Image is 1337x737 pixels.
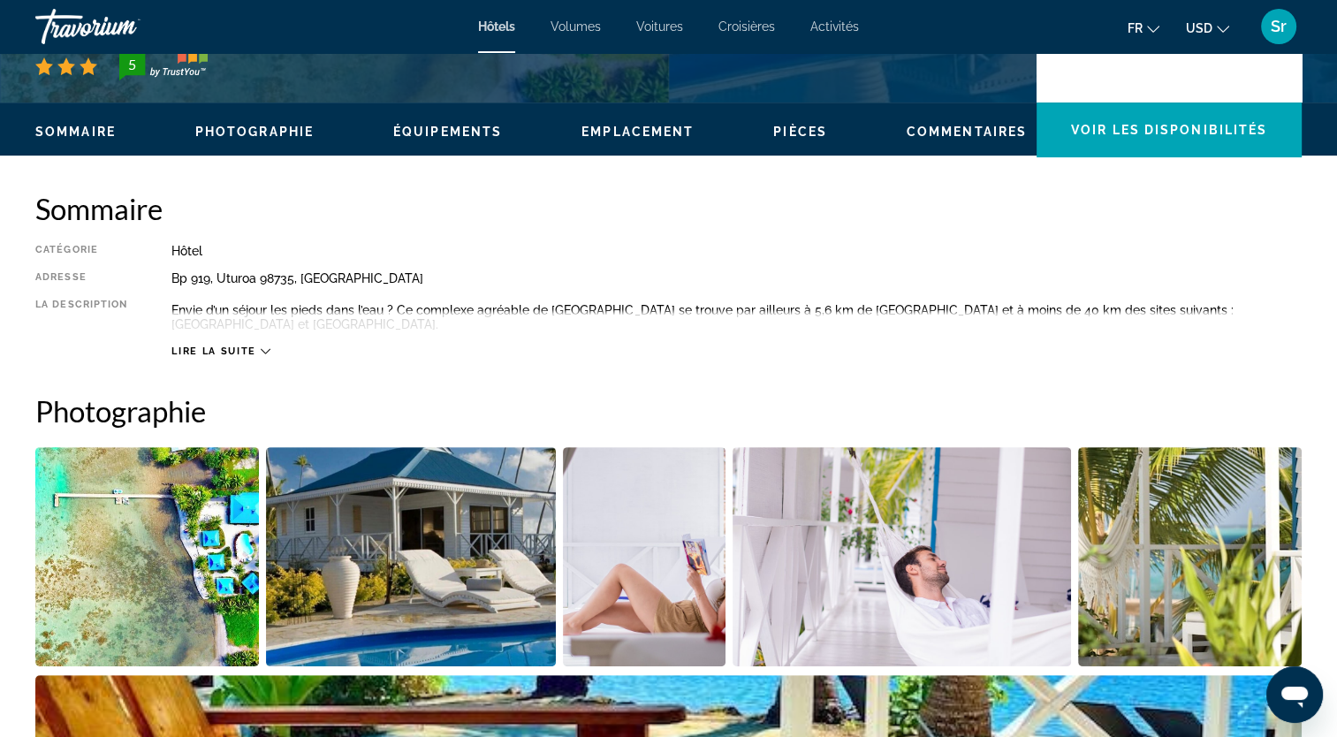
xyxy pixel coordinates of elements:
button: Pièces [773,124,827,140]
h2: Photographie [35,393,1302,429]
button: Équipements [393,124,502,140]
button: Sommaire [35,124,116,140]
div: Hôtel [171,244,1302,258]
button: Commentaires [907,124,1027,140]
span: Lire la suite [171,346,255,357]
span: Pièces [773,125,827,139]
button: Emplacement [581,124,694,140]
button: Changer la langue [1128,15,1159,41]
a: Volumes [551,19,601,34]
span: Fr [1128,21,1143,35]
a: Travorium [35,4,212,49]
span: Voir les disponibilités [1071,123,1267,137]
span: Sommaire [35,125,116,139]
span: Sr [1271,18,1287,35]
a: Voitures [636,19,683,34]
img: trustyou-badge-hor.svg [119,52,208,80]
div: Bp 919, Uturoa 98735, [GEOGRAPHIC_DATA] [171,271,1302,285]
button: Ouvrir le curseur d’image en plein écran [563,446,725,667]
div: Catégorie [35,244,127,258]
button: Ouvrir le curseur d’image en plein écran [35,446,259,667]
span: Équipements [393,125,502,139]
div: La description [35,299,127,336]
div: 5 [114,54,149,75]
h2: Sommaire [35,191,1302,226]
span: Emplacement [581,125,694,139]
p: Envie d’un séjour les pieds dans l’eau ? Ce complexe agréable de [GEOGRAPHIC_DATA] se trouve par ... [171,303,1302,331]
button: Ouvrir le curseur d’image en plein écran [1078,446,1302,667]
button: Lire la suite [171,345,270,358]
a: Croisières [718,19,775,34]
button: Voir les disponibilités [1037,103,1302,157]
button: Ouvrir le curseur d’image en plein écran [733,446,1071,667]
a: Hôtels [478,19,515,34]
span: Commentaires [907,125,1027,139]
button: Photographie [195,124,314,140]
a: Activités [810,19,859,34]
span: Photographie [195,125,314,139]
button: Ouvrir le curseur d’image en plein écran [266,446,556,667]
iframe: Bouton de lancement de la fenêtre de messagerie [1266,666,1323,723]
button: Menu utilisateur [1256,8,1302,45]
span: USD [1186,21,1212,35]
button: Changer de devise [1186,15,1229,41]
div: Adresse [35,271,127,285]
